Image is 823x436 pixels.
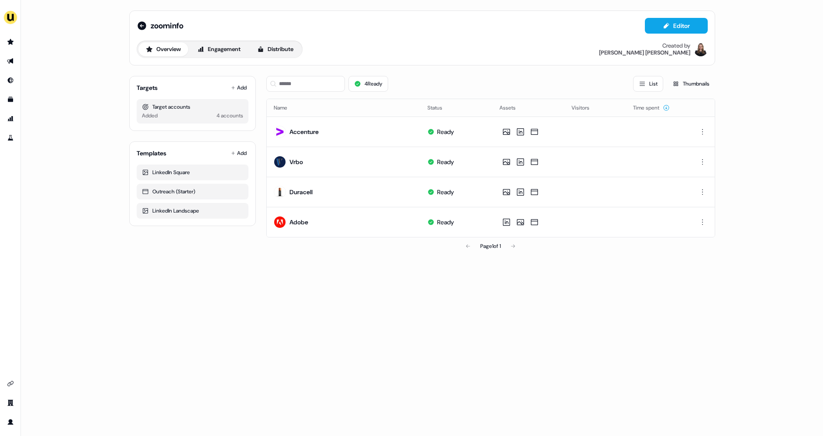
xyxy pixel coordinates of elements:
button: Status [427,100,453,116]
a: Go to Inbound [3,73,17,87]
div: Adobe [289,218,308,227]
div: Vrbo [289,158,303,166]
a: Go to integrations [3,377,17,391]
a: Go to prospects [3,35,17,49]
div: Targets [137,83,158,92]
th: Assets [492,99,565,117]
button: Distribute [250,42,301,56]
div: LinkedIn Landscape [142,206,243,215]
button: Thumbnails [667,76,715,92]
a: Go to team [3,396,17,410]
a: Go to templates [3,93,17,106]
button: Visitors [572,100,600,116]
span: zoominfo [151,21,183,31]
button: 4Ready [348,76,388,92]
div: Ready [437,188,454,196]
button: Editor [645,18,708,34]
button: Time spent [633,100,670,116]
div: Templates [137,149,166,158]
a: Go to experiments [3,131,17,145]
div: [PERSON_NAME] [PERSON_NAME] [599,49,690,56]
a: Go to profile [3,415,17,429]
div: Ready [437,127,454,136]
button: List [633,76,663,92]
div: Page 1 of 1 [480,242,501,251]
div: Ready [437,218,454,227]
button: Add [229,82,248,94]
button: Engagement [190,42,248,56]
div: LinkedIn Square [142,168,243,177]
a: Go to attribution [3,112,17,126]
div: Target accounts [142,103,243,111]
div: Ready [437,158,454,166]
div: Outreach (Starter) [142,187,243,196]
div: Accenture [289,127,319,136]
div: 4 accounts [217,111,243,120]
div: Duracell [289,188,313,196]
div: Added [142,111,158,120]
button: Overview [138,42,188,56]
button: Name [274,100,298,116]
button: Add [229,147,248,159]
a: Go to outbound experience [3,54,17,68]
div: Created by [662,42,690,49]
img: Geneviève [694,42,708,56]
a: Editor [645,22,708,31]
